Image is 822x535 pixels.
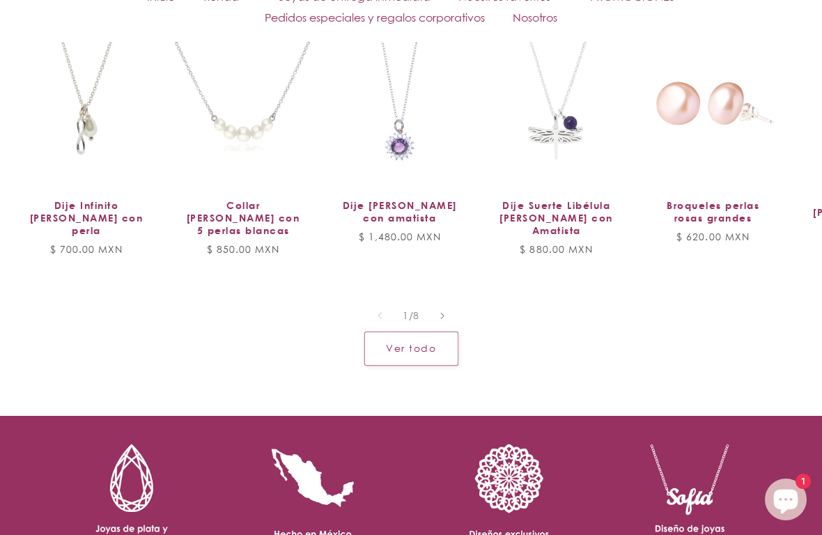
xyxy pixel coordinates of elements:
[409,307,414,323] span: /
[251,7,499,28] a: Pedidos especiales y regalos corporativos
[183,199,304,238] a: Collar [PERSON_NAME] con 5 perlas blancas
[364,300,395,331] button: Diapositiva a la izquierda
[652,199,774,224] a: Broqueles perlas rosas grandes
[513,10,557,25] span: Nosotros
[427,300,458,331] button: Diapositiva a la derecha
[364,332,458,366] a: Ver todos los productos de la colección Entrega inmediata
[499,7,571,28] a: Nosotros
[265,10,485,25] span: Pedidos especiales y regalos corporativos
[413,307,419,323] span: 8
[761,479,811,524] inbox-online-store-chat: Chat de la tienda online Shopify
[403,307,409,323] span: 1
[26,199,148,238] a: Dije Infinito [PERSON_NAME] con perla
[495,199,617,238] a: Dije Suerte Libélula [PERSON_NAME] con Amatista
[339,199,460,224] a: Dije [PERSON_NAME] con amatista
